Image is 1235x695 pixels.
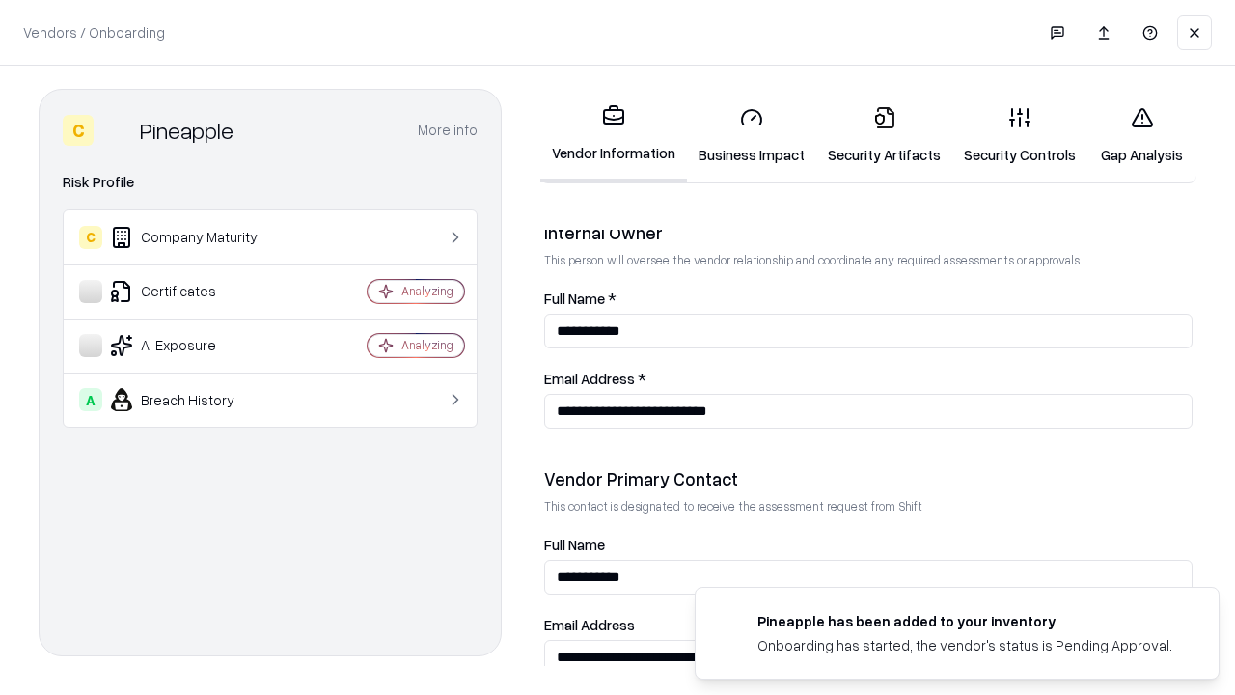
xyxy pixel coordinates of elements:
div: Breach History [79,388,310,411]
a: Gap Analysis [1087,91,1196,181]
div: Pineapple [140,115,233,146]
label: Full Name [544,538,1193,552]
a: Vendor Information [540,89,687,182]
p: This contact is designated to receive the assessment request from Shift [544,498,1193,514]
div: Vendor Primary Contact [544,467,1193,490]
div: C [63,115,94,146]
img: pineappleenergy.com [719,611,742,634]
div: C [79,226,102,249]
a: Business Impact [687,91,816,181]
div: Internal Owner [544,221,1193,244]
div: Analyzing [401,337,453,353]
div: Analyzing [401,283,453,299]
label: Email Address * [544,372,1193,386]
div: A [79,388,102,411]
div: AI Exposure [79,334,310,357]
div: Risk Profile [63,171,478,194]
img: Pineapple [101,115,132,146]
p: Vendors / Onboarding [23,22,165,42]
label: Email Address [544,618,1193,632]
div: Pineapple has been added to your inventory [757,611,1172,631]
button: More info [418,113,478,148]
a: Security Controls [952,91,1087,181]
div: Certificates [79,280,310,303]
a: Security Artifacts [816,91,952,181]
p: This person will oversee the vendor relationship and coordinate any required assessments or appro... [544,252,1193,268]
div: Onboarding has started, the vendor's status is Pending Approval. [757,635,1172,655]
div: Company Maturity [79,226,310,249]
label: Full Name * [544,292,1193,306]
